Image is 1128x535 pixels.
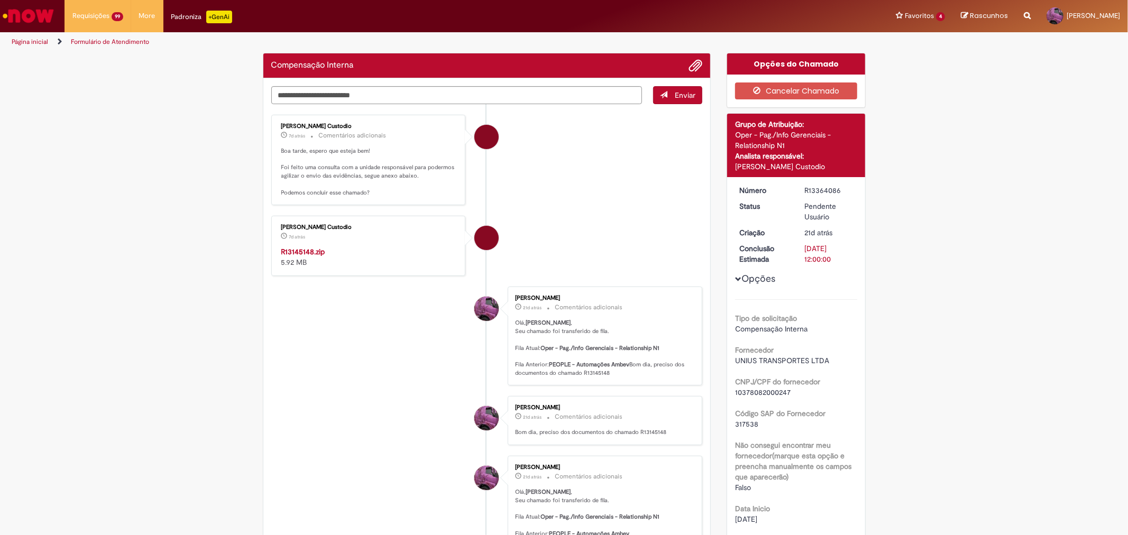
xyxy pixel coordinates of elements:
[936,12,945,21] span: 4
[731,243,796,264] dt: Conclusão Estimada
[139,11,155,21] span: More
[523,414,542,420] time: 07/08/2025 08:32:10
[735,419,758,429] span: 317538
[735,388,791,397] span: 10378082000247
[474,406,499,430] div: Verlaine Begossi
[735,377,820,386] b: CNPJ/CPF do fornecedor
[281,247,325,256] a: R13145148.zip
[289,133,306,139] time: 21/08/2025 09:49:24
[735,345,774,355] b: Fornecedor
[271,61,354,70] h2: Compensação Interna Histórico de tíquete
[555,412,622,421] small: Comentários adicionais
[289,234,306,240] time: 21/08/2025 09:49:16
[281,147,457,197] p: Boa tarde, espero que esteja bem! Foi feito uma consulta com a unidade responsável para podermos ...
[523,474,542,480] span: 21d atrás
[523,474,542,480] time: 07/08/2025 08:32:10
[515,319,691,377] p: Olá, , Seu chamado foi transferido de fila. Fila Atual: Fila Anterior: Bom dia, preciso dos docum...
[1067,11,1120,20] span: [PERSON_NAME]
[8,32,744,52] ul: Trilhas de página
[71,38,149,46] a: Formulário de Atendimento
[727,53,865,75] div: Opções do Chamado
[526,488,571,496] b: [PERSON_NAME]
[526,319,571,327] b: [PERSON_NAME]
[12,38,48,46] a: Página inicial
[540,344,659,352] b: Oper - Pag./Info Gerenciais - Relationship N1
[735,313,797,323] b: Tipo de solicitação
[112,12,123,21] span: 99
[1,5,56,26] img: ServiceNow
[804,243,854,264] div: [DATE] 12:00:00
[555,303,622,312] small: Comentários adicionais
[675,90,695,100] span: Enviar
[804,228,832,237] span: 21d atrás
[735,504,770,513] b: Data Inicio
[549,361,629,368] b: PEOPLE - Automações Ambev
[523,305,542,311] span: 21d atrás
[804,228,832,237] time: 07/08/2025 08:28:55
[515,295,691,301] div: [PERSON_NAME]
[540,513,659,521] b: Oper - Pag./Info Gerenciais - Relationship N1
[735,130,857,151] div: Oper - Pag./Info Gerenciais - Relationship N1
[281,224,457,230] div: [PERSON_NAME] Custodio
[523,414,542,420] span: 21d atrás
[474,466,499,490] div: Verlaine Begossi
[289,133,306,139] span: 7d atrás
[735,161,857,172] div: [PERSON_NAME] Custodio
[731,185,796,196] dt: Número
[206,11,232,23] p: +GenAi
[731,201,796,211] dt: Status
[281,246,457,267] div: 5.92 MB
[653,86,702,104] button: Enviar
[961,11,1008,21] a: Rascunhos
[289,234,306,240] span: 7d atrás
[735,514,757,524] span: [DATE]
[735,324,808,334] span: Compensação Interna
[735,440,851,482] b: Não consegui encontrar meu fornecedor(marque esta opção e preencha manualmente os campos que apar...
[905,11,934,21] span: Favoritos
[735,119,857,130] div: Grupo de Atribuição:
[72,11,109,21] span: Requisições
[515,404,691,411] div: [PERSON_NAME]
[731,227,796,238] dt: Criação
[555,472,622,481] small: Comentários adicionais
[735,409,826,418] b: Código SAP do Fornecedor
[523,305,542,311] time: 07/08/2025 08:32:10
[474,226,499,250] div: Igor Alexandre Custodio
[735,151,857,161] div: Analista responsável:
[804,227,854,238] div: 07/08/2025 08:28:55
[281,123,457,130] div: [PERSON_NAME] Custodio
[474,125,499,149] div: Igor Alexandre Custodio
[515,464,691,471] div: [PERSON_NAME]
[804,201,854,222] div: Pendente Usuário
[735,82,857,99] button: Cancelar Chamado
[735,356,829,365] span: UNIUS TRANSPORTES LTDA
[970,11,1008,21] span: Rascunhos
[271,86,643,104] textarea: Digite sua mensagem aqui...
[171,11,232,23] div: Padroniza
[689,59,702,72] button: Adicionar anexos
[474,297,499,321] div: Verlaine Begossi
[319,131,387,140] small: Comentários adicionais
[804,185,854,196] div: R13364086
[515,428,691,437] p: Bom dia, preciso dos documentos do chamado R13145148
[735,483,751,492] span: Falso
